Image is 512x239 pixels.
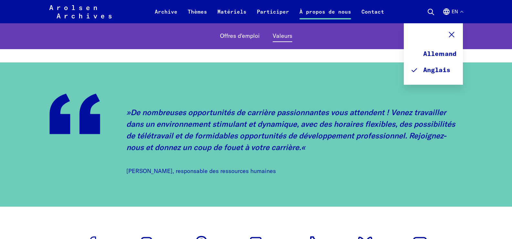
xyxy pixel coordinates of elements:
[356,8,389,23] a: Contact
[183,8,212,23] a: Thèmes
[212,8,252,23] a: Matériels
[150,8,183,23] a: Archive
[273,32,292,39] font: Valeurs
[252,8,294,23] a: Participer
[155,8,177,15] font: Archive
[217,8,246,15] font: Matériels
[273,31,292,42] a: Valeurs
[294,8,356,23] a: À propos de nous
[126,107,455,152] font: De nombreuses opportunités de carrière passionnantes vous attendent ! Venez travailler dans un en...
[220,32,260,39] font: Offres d'emploi
[443,8,463,23] button: Anglais, sélection de la langue
[299,8,351,15] font: À propos de nous
[150,4,389,19] nav: Primaire
[220,31,260,42] a: Offres d'emploi
[126,167,276,175] font: [PERSON_NAME], responsable des ressources humaines
[257,8,289,15] font: Participer
[423,51,456,57] font: Allemand
[452,8,458,15] font: en
[423,67,450,73] font: Anglais
[188,8,207,15] font: Thèmes
[361,8,384,15] font: Contact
